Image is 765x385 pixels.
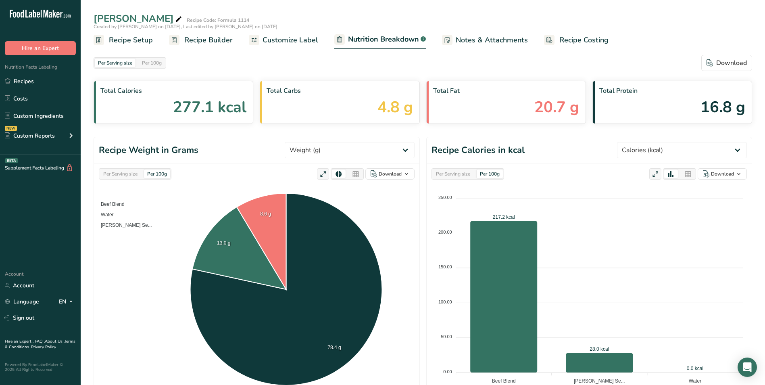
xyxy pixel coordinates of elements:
button: Hire an Expert [5,41,76,55]
span: 20.7 g [534,96,579,119]
tspan: 250.00 [438,195,452,200]
a: Language [5,295,39,309]
h1: Recipe Calories in kcal [431,144,525,157]
span: Total Calories [100,86,246,96]
tspan: Water [689,378,702,384]
tspan: 100.00 [438,299,452,304]
span: 277.1 kcal [173,96,246,119]
button: Download [701,55,752,71]
div: Powered By FoodLabelMaker © 2025 All Rights Reserved [5,362,76,372]
tspan: 150.00 [438,264,452,269]
span: Total Protein [599,86,745,96]
h1: Recipe Weight in Grams [99,144,198,157]
a: Privacy Policy [31,344,56,350]
div: Download [711,170,734,178]
tspan: 200.00 [438,230,452,234]
span: Recipe Setup [109,35,153,46]
span: 16.8 g [700,96,745,119]
a: Recipe Builder [169,31,233,49]
a: About Us . [45,339,64,344]
tspan: 50.00 [441,334,452,339]
a: Customize Label [249,31,318,49]
div: NEW [5,126,17,131]
div: BETA [5,158,18,163]
div: Download [707,58,747,68]
tspan: 0.00 [443,369,452,374]
div: [PERSON_NAME] [94,11,183,26]
div: Per 100g [144,169,170,178]
a: Recipe Setup [94,31,153,49]
a: Recipe Costing [544,31,609,49]
div: Per Serving size [100,169,141,178]
div: Per 100g [139,59,165,67]
span: Recipe Builder [184,35,233,46]
a: Terms & Conditions . [5,339,75,350]
div: Download [379,170,402,178]
div: Recipe Code: Formula 1114 [187,17,249,24]
span: Nutrition Breakdown [348,34,419,45]
span: Created by [PERSON_NAME] on [DATE], Last edited by [PERSON_NAME] on [DATE] [94,23,277,30]
a: FAQ . [35,339,45,344]
span: 4.8 g [377,96,413,119]
div: EN [59,297,76,307]
div: Per Serving size [95,59,135,67]
a: Notes & Attachments [442,31,528,49]
div: Per 100g [477,169,503,178]
span: Total Carbs [267,86,413,96]
a: Hire an Expert . [5,339,33,344]
tspan: Beef Blend [492,378,516,384]
span: [PERSON_NAME] Se... [95,222,152,228]
div: Per Serving size [433,169,473,178]
a: Nutrition Breakdown [334,30,426,50]
span: Notes & Attachments [456,35,528,46]
span: Total Fat [433,86,579,96]
tspan: [PERSON_NAME] Se... [574,378,625,384]
span: Recipe Costing [559,35,609,46]
div: Open Intercom Messenger [738,358,757,377]
span: Beef Blend [95,201,125,207]
button: Download [365,168,415,180]
span: Customize Label [263,35,318,46]
span: Water [95,212,114,218]
div: Custom Reports [5,132,55,140]
button: Download [698,168,747,180]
